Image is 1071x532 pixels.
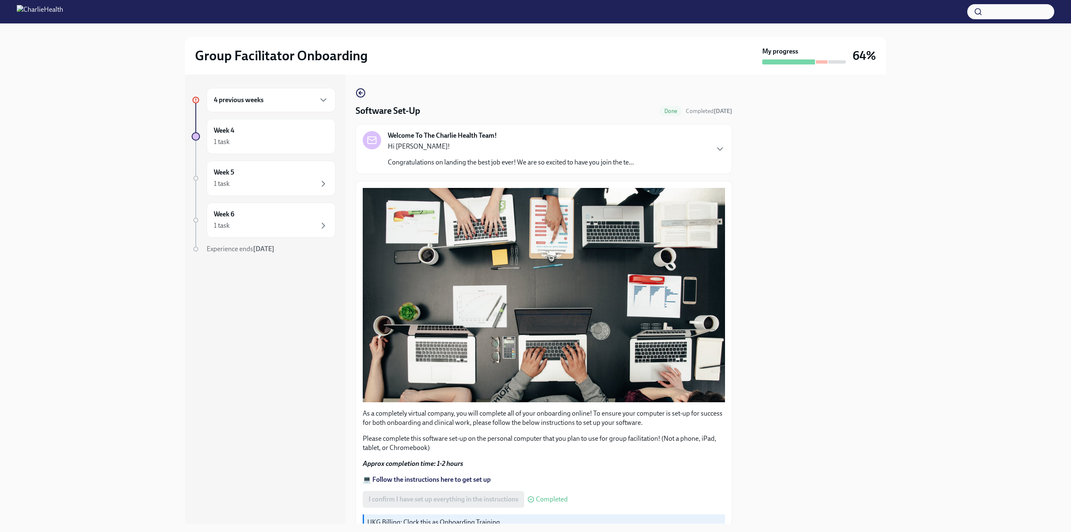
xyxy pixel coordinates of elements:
[207,88,336,112] div: 4 previous weeks
[367,518,722,527] p: UKG Billing: Clock this as Onboarding Training
[714,108,732,115] strong: [DATE]
[686,108,732,115] span: Completed
[363,188,725,402] button: Zoom image
[214,126,234,135] h6: Week 4
[17,5,63,18] img: CharlieHealth
[214,210,234,219] h6: Week 6
[192,203,336,238] a: Week 61 task
[192,119,336,154] a: Week 41 task
[214,221,230,230] div: 1 task
[536,496,568,503] span: Completed
[214,95,264,105] h6: 4 previous weeks
[762,47,798,56] strong: My progress
[214,168,234,177] h6: Week 5
[388,131,497,140] strong: Welcome To The Charlie Health Team!
[363,434,725,452] p: Please complete this software set-up on the personal computer that you plan to use for group faci...
[214,137,230,146] div: 1 task
[363,409,725,427] p: As a completely virtual company, you will complete all of your onboarding online! To ensure your ...
[253,245,274,253] strong: [DATE]
[363,475,491,483] a: 💻 Follow the instructions here to get set up
[356,105,420,117] h4: Software Set-Up
[853,48,876,63] h3: 64%
[388,142,634,151] p: Hi [PERSON_NAME]!
[363,460,463,468] strong: Approx completion time: 1-2 hours
[214,179,230,188] div: 1 task
[195,47,368,64] h2: Group Facilitator Onboarding
[207,245,274,253] span: Experience ends
[659,108,682,114] span: Done
[388,158,634,167] p: Congratulations on landing the best job ever! We are so excited to have you join the te...
[192,161,336,196] a: Week 51 task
